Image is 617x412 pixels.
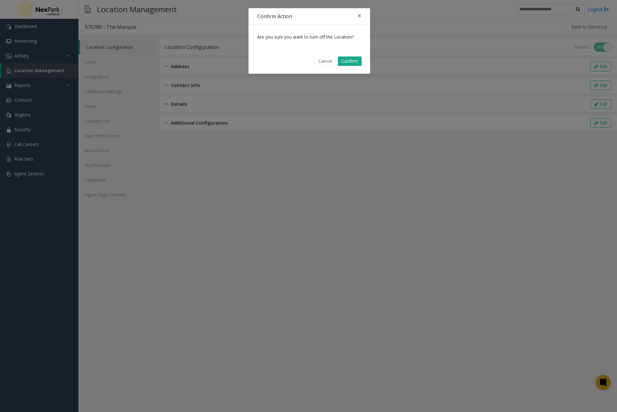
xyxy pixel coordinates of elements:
button: Close [353,8,366,24]
div: Are you sure you want to turn off the Location? [248,25,370,49]
button: Cancel [314,56,336,66]
h4: Confirm Action [257,13,292,20]
button: Confirm [338,56,362,66]
span: × [358,11,361,20]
